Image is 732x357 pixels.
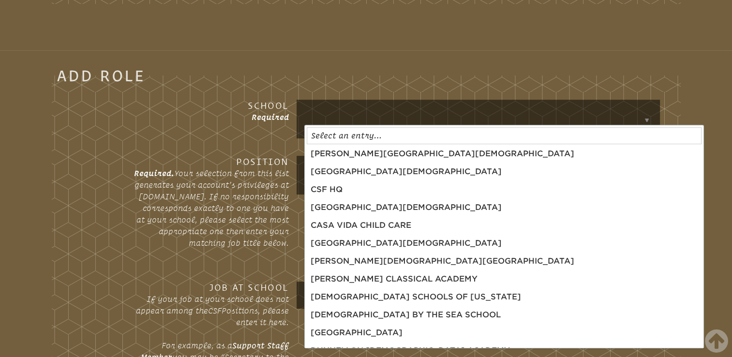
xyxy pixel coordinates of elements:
[307,289,525,305] a: [DEMOGRAPHIC_DATA] Schools of [US_STATE]
[134,282,289,293] h3: Job at School
[252,113,289,121] span: Required
[307,164,506,179] a: [GEOGRAPHIC_DATA][DEMOGRAPHIC_DATA]
[307,146,578,162] a: [PERSON_NAME][GEOGRAPHIC_DATA][DEMOGRAPHIC_DATA]
[134,169,174,178] span: Required.
[307,307,505,323] a: [DEMOGRAPHIC_DATA] By the Sea School
[307,218,415,233] a: Casa Vida Child Care
[208,306,222,315] span: CSF
[307,182,346,197] a: CSF HQ
[134,167,289,249] p: Your selection from this list generates your account’s privileges at [DOMAIN_NAME]. If no respons...
[134,156,289,167] h3: Position
[307,325,406,341] a: [GEOGRAPHIC_DATA]
[307,200,506,215] a: [GEOGRAPHIC_DATA][DEMOGRAPHIC_DATA]
[307,236,506,251] a: [GEOGRAPHIC_DATA][DEMOGRAPHIC_DATA]
[307,271,481,287] a: [PERSON_NAME] Classical Academy
[134,100,289,111] h3: School
[57,70,146,81] legend: Add Role
[307,253,578,269] a: [PERSON_NAME][DEMOGRAPHIC_DATA][GEOGRAPHIC_DATA]
[307,128,386,143] a: Select an entry…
